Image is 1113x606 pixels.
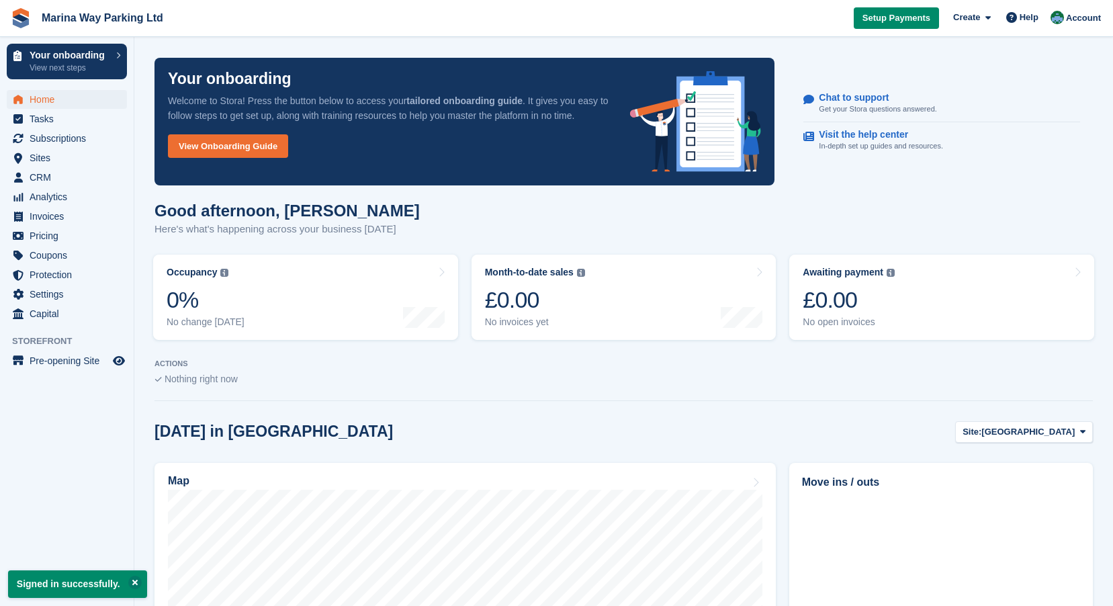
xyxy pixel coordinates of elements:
[1051,11,1064,24] img: Paul Lewis
[485,286,585,314] div: £0.00
[154,359,1093,368] p: ACTIONS
[30,187,110,206] span: Analytics
[7,110,127,128] a: menu
[803,85,1080,122] a: Chat to support Get your Stora questions answered.
[7,90,127,109] a: menu
[1020,11,1038,24] span: Help
[111,353,127,369] a: Preview store
[7,148,127,167] a: menu
[30,285,110,304] span: Settings
[167,316,244,328] div: No change [DATE]
[30,168,110,187] span: CRM
[7,129,127,148] a: menu
[30,265,110,284] span: Protection
[789,255,1094,340] a: Awaiting payment £0.00 No open invoices
[30,304,110,323] span: Capital
[7,226,127,245] a: menu
[30,90,110,109] span: Home
[30,351,110,370] span: Pre-opening Site
[955,421,1093,443] button: Site: [GEOGRAPHIC_DATA]
[154,222,420,237] p: Here's what's happening across your business [DATE]
[485,267,574,278] div: Month-to-date sales
[165,374,238,384] span: Nothing right now
[11,8,31,28] img: stora-icon-8386f47178a22dfd0bd8f6a31ec36ba5ce8667c1dd55bd0f319d3a0aa187defe.svg
[862,11,930,25] span: Setup Payments
[953,11,980,24] span: Create
[819,129,932,140] p: Visit the help center
[30,129,110,148] span: Subscriptions
[168,93,609,123] p: Welcome to Stora! Press the button below to access your . It gives you easy to follow steps to ge...
[819,140,943,152] p: In-depth set up guides and resources.
[12,335,134,348] span: Storefront
[472,255,776,340] a: Month-to-date sales £0.00 No invoices yet
[167,267,217,278] div: Occupancy
[485,316,585,328] div: No invoices yet
[577,269,585,277] img: icon-info-grey-7440780725fd019a000dd9b08b2336e03edf1995a4989e88bcd33f0948082b44.svg
[803,122,1080,159] a: Visit the help center In-depth set up guides and resources.
[30,207,110,226] span: Invoices
[36,7,169,29] a: Marina Way Parking Ltd
[30,246,110,265] span: Coupons
[981,425,1075,439] span: [GEOGRAPHIC_DATA]
[30,50,109,60] p: Your onboarding
[7,168,127,187] a: menu
[30,62,109,74] p: View next steps
[30,226,110,245] span: Pricing
[7,304,127,323] a: menu
[154,377,162,382] img: blank_slate_check_icon-ba018cac091ee9be17c0a81a6c232d5eb81de652e7a59be601be346b1b6ddf79.svg
[7,351,127,370] a: menu
[154,423,393,441] h2: [DATE] in [GEOGRAPHIC_DATA]
[7,285,127,304] a: menu
[168,71,292,87] p: Your onboarding
[887,269,895,277] img: icon-info-grey-7440780725fd019a000dd9b08b2336e03edf1995a4989e88bcd33f0948082b44.svg
[168,134,288,158] a: View Onboarding Guide
[7,44,127,79] a: Your onboarding View next steps
[7,187,127,206] a: menu
[7,207,127,226] a: menu
[854,7,939,30] a: Setup Payments
[30,110,110,128] span: Tasks
[153,255,458,340] a: Occupancy 0% No change [DATE]
[1066,11,1101,25] span: Account
[220,269,228,277] img: icon-info-grey-7440780725fd019a000dd9b08b2336e03edf1995a4989e88bcd33f0948082b44.svg
[803,316,895,328] div: No open invoices
[154,202,420,220] h1: Good afternoon, [PERSON_NAME]
[963,425,981,439] span: Site:
[167,286,244,314] div: 0%
[630,71,762,172] img: onboarding-info-6c161a55d2c0e0a8cae90662b2fe09162a5109e8cc188191df67fb4f79e88e88.svg
[7,265,127,284] a: menu
[8,570,147,598] p: Signed in successfully.
[803,286,895,314] div: £0.00
[406,95,523,106] strong: tailored onboarding guide
[819,92,926,103] p: Chat to support
[819,103,936,115] p: Get your Stora questions answered.
[802,474,1080,490] h2: Move ins / outs
[168,475,189,487] h2: Map
[7,246,127,265] a: menu
[803,267,883,278] div: Awaiting payment
[30,148,110,167] span: Sites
